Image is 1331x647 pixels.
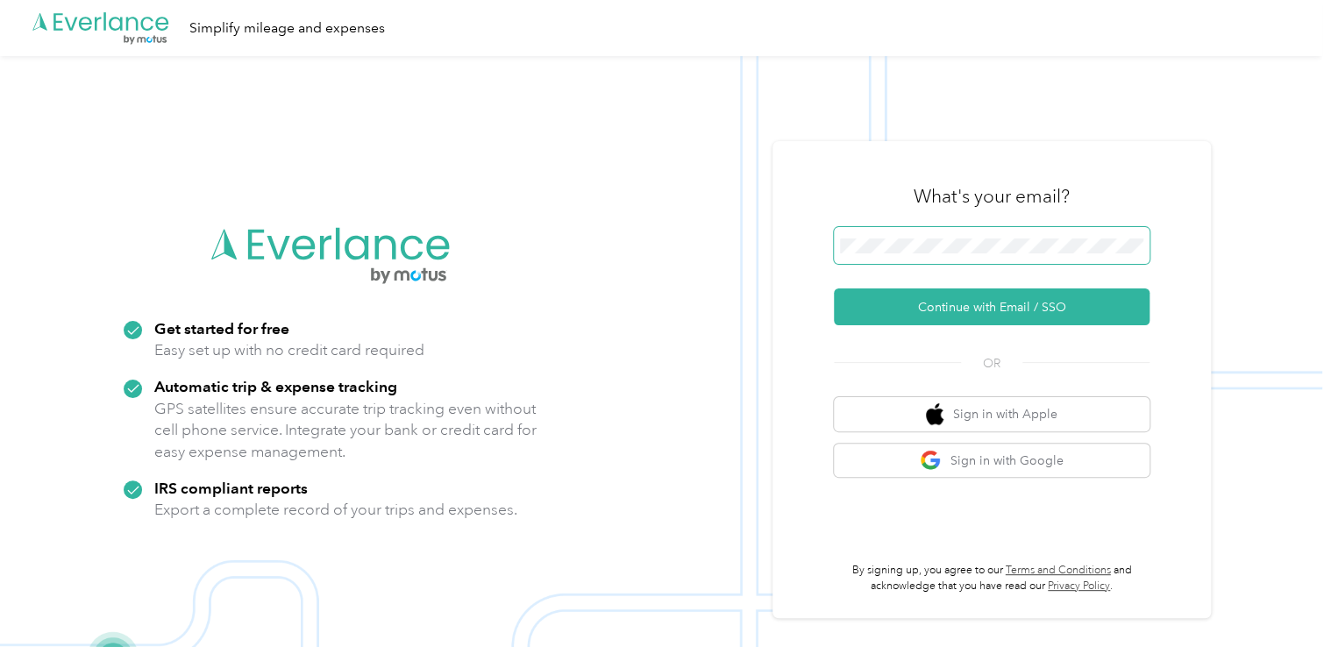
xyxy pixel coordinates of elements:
strong: Automatic trip & expense tracking [154,377,397,395]
p: GPS satellites ensure accurate trip tracking even without cell phone service. Integrate your bank... [154,398,537,463]
p: Export a complete record of your trips and expenses. [154,499,517,521]
button: google logoSign in with Google [834,444,1149,478]
a: Privacy Policy [1048,579,1110,593]
p: By signing up, you agree to our and acknowledge that you have read our . [834,563,1149,594]
img: google logo [920,450,942,472]
p: Easy set up with no credit card required [154,339,424,361]
button: Continue with Email / SSO [834,288,1149,325]
span: OR [961,354,1022,373]
strong: Get started for free [154,319,289,338]
h3: What's your email? [914,184,1070,209]
button: apple logoSign in with Apple [834,397,1149,431]
div: Simplify mileage and expenses [189,18,385,39]
a: Terms and Conditions [1006,564,1111,577]
strong: IRS compliant reports [154,479,308,497]
img: apple logo [926,403,943,425]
